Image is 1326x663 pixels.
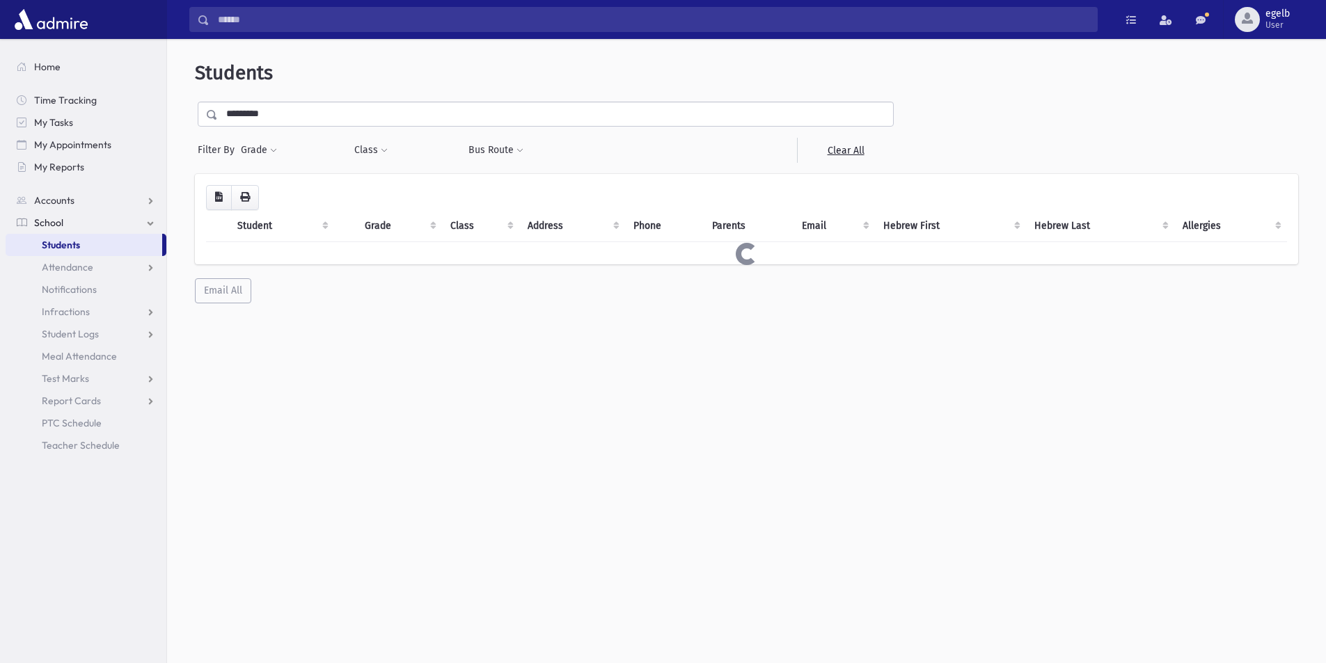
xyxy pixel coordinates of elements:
[231,185,259,210] button: Print
[34,138,111,151] span: My Appointments
[34,216,63,229] span: School
[468,138,524,163] button: Bus Route
[1265,19,1290,31] span: User
[11,6,91,33] img: AdmirePro
[1174,210,1287,242] th: Allergies
[519,210,625,242] th: Address
[794,210,875,242] th: Email
[6,278,166,301] a: Notifications
[195,61,273,84] span: Students
[6,412,166,434] a: PTC Schedule
[198,143,240,157] span: Filter By
[206,185,232,210] button: CSV
[6,323,166,345] a: Student Logs
[6,156,166,178] a: My Reports
[6,301,166,323] a: Infractions
[6,211,166,234] a: School
[42,417,102,429] span: PTC Schedule
[42,239,80,251] span: Students
[6,345,166,367] a: Meal Attendance
[34,94,97,106] span: Time Tracking
[6,89,166,111] a: Time Tracking
[6,111,166,134] a: My Tasks
[195,278,251,303] button: Email All
[442,210,520,242] th: Class
[625,210,704,242] th: Phone
[42,305,90,318] span: Infractions
[6,390,166,412] a: Report Cards
[356,210,441,242] th: Grade
[6,189,166,211] a: Accounts
[42,394,101,407] span: Report Cards
[42,283,97,296] span: Notifications
[34,116,73,129] span: My Tasks
[797,138,894,163] a: Clear All
[34,61,61,73] span: Home
[6,367,166,390] a: Test Marks
[6,434,166,456] a: Teacher Schedule
[704,210,794,242] th: Parents
[1265,8,1290,19] span: egelb
[42,372,89,385] span: Test Marks
[6,256,166,278] a: Attendance
[1026,210,1175,242] th: Hebrew Last
[240,138,278,163] button: Grade
[42,439,120,452] span: Teacher Schedule
[229,210,334,242] th: Student
[42,328,99,340] span: Student Logs
[34,194,74,207] span: Accounts
[354,138,388,163] button: Class
[42,261,93,273] span: Attendance
[875,210,1025,242] th: Hebrew First
[210,7,1097,32] input: Search
[6,134,166,156] a: My Appointments
[6,56,166,78] a: Home
[6,234,162,256] a: Students
[42,350,117,362] span: Meal Attendance
[34,161,84,173] span: My Reports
